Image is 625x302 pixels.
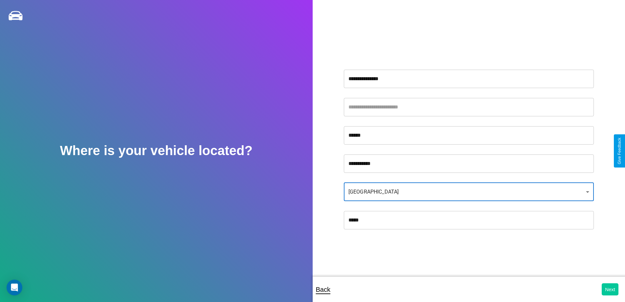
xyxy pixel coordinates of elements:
p: Back [316,284,330,295]
div: Open Intercom Messenger [7,280,22,295]
h2: Where is your vehicle located? [60,143,253,158]
button: Next [602,283,618,295]
div: [GEOGRAPHIC_DATA] [344,183,594,201]
div: Give Feedback [617,138,622,164]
